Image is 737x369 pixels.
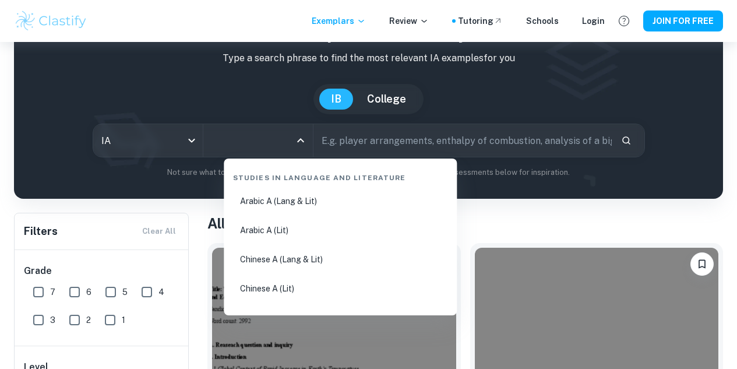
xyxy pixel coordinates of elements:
li: Dutch A (Lang & Lit) [228,304,452,331]
span: 7 [50,286,55,298]
h6: Filters [24,223,58,240]
button: Search [616,131,636,150]
p: Exemplars [312,15,366,27]
button: College [355,89,418,110]
div: IA [93,124,203,157]
button: Close [292,132,309,149]
img: Clastify logo [14,9,88,33]
span: 6 [86,286,91,298]
li: Chinese A (Lang & Lit) [228,246,452,273]
span: 2 [86,314,91,326]
button: JOIN FOR FREE [643,10,723,31]
div: Studies in Language and Literature [228,163,452,188]
a: Login [582,15,605,27]
p: Review [389,15,429,27]
li: Arabic A (Lang & Lit) [228,188,452,215]
p: Not sure what to search for? You can always look through our example Internal Assessments below f... [23,167,714,178]
li: Chinese A (Lit) [228,275,452,302]
p: Type a search phrase to find the most relevant IA examples for you [23,51,714,65]
button: Help and Feedback [614,11,634,31]
button: Please log in to bookmark exemplars [690,252,714,276]
a: Schools [526,15,559,27]
h6: Grade [24,264,180,278]
h1: All IA Examples [207,213,723,234]
span: 1 [122,314,125,326]
span: 5 [122,286,128,298]
a: Tutoring [458,15,503,27]
button: IB [319,89,353,110]
li: Arabic A (Lit) [228,217,452,244]
span: 4 [158,286,164,298]
span: 3 [50,314,55,326]
input: E.g. player arrangements, enthalpy of combustion, analysis of a big city... [313,124,612,157]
